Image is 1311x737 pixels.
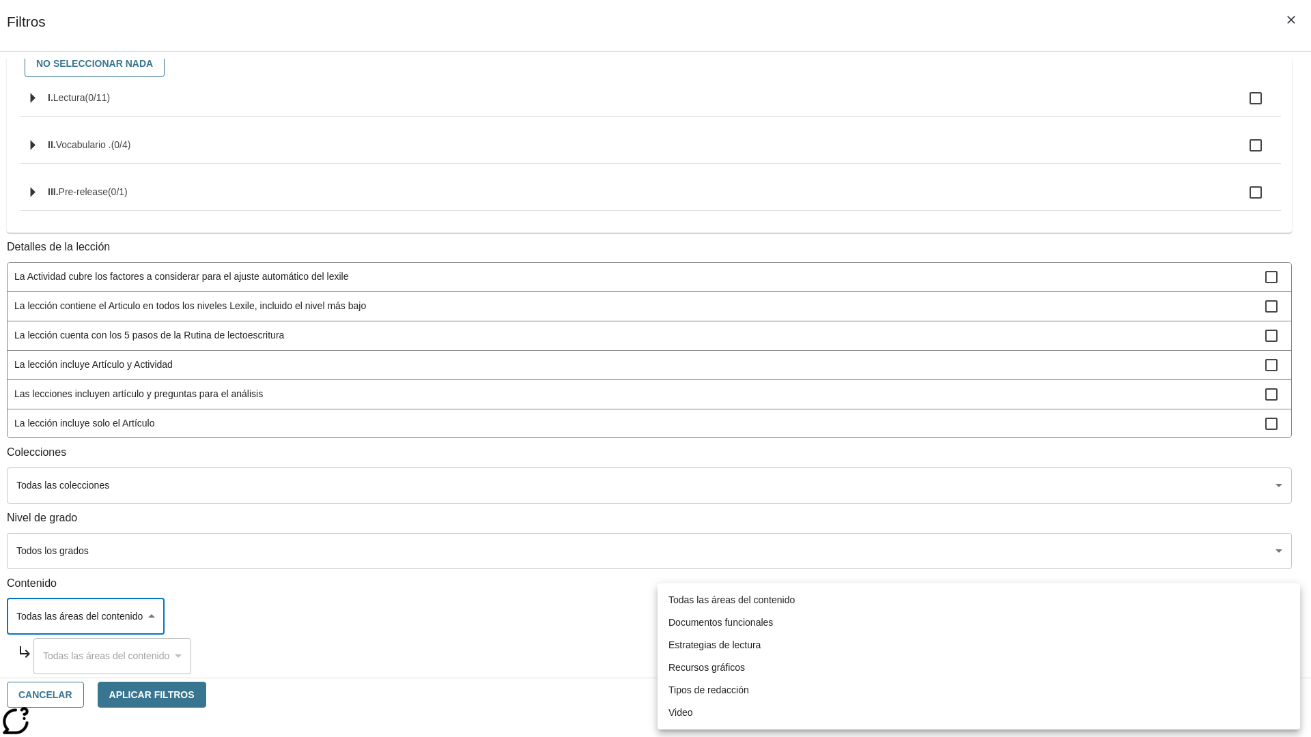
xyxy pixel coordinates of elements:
li: Recursos gráficos [658,656,1300,679]
li: Documentos funcionales [658,611,1300,634]
li: Todas las áreas del contenido [658,589,1300,611]
li: Video [658,702,1300,724]
ul: Seleccione el Contenido [658,583,1300,729]
li: Tipos de redacción [658,679,1300,702]
li: Estrategias de lectura [658,634,1300,656]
